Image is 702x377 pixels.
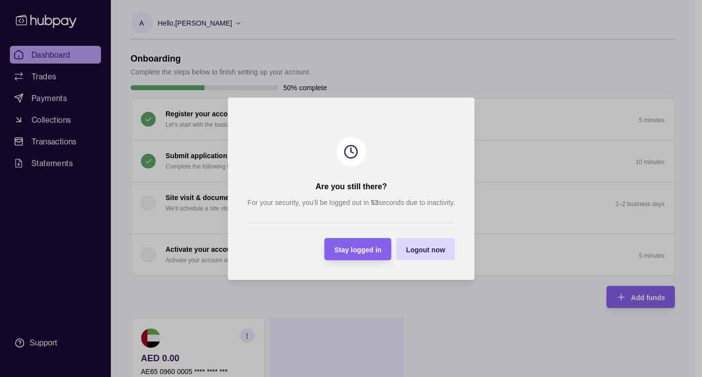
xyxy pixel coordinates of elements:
[334,245,381,253] span: Stay logged in
[370,199,378,206] strong: 53
[324,238,391,260] button: Stay logged in
[315,181,387,192] h2: Are you still there?
[247,197,455,208] p: For your security, you’ll be logged out in seconds due to inactivity.
[406,245,445,253] span: Logout now
[396,238,455,260] button: Logout now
